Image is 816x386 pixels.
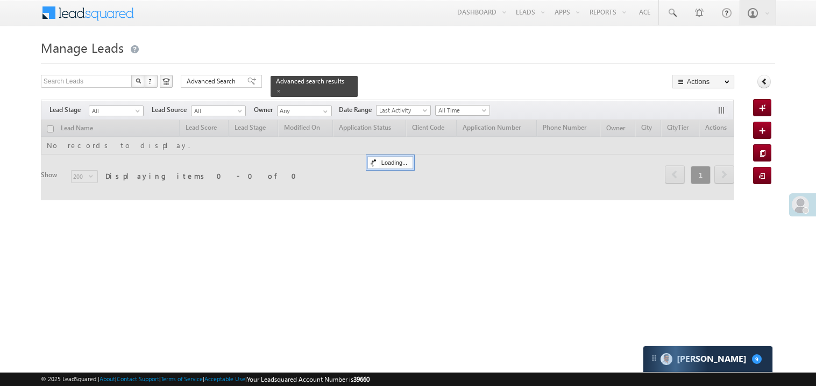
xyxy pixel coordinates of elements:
[136,78,141,83] img: Search
[41,374,370,384] span: © 2025 LeadSquared | | | | |
[752,354,762,364] span: 9
[672,75,734,88] button: Actions
[247,375,370,383] span: Your Leadsquared Account Number is
[161,375,203,382] a: Terms of Service
[353,375,370,383] span: 39660
[276,77,344,85] span: Advanced search results
[367,156,413,169] div: Loading...
[152,105,191,115] span: Lead Source
[339,105,376,115] span: Date Range
[254,105,277,115] span: Owner
[49,105,89,115] span: Lead Stage
[191,106,246,116] a: All
[148,76,153,86] span: ?
[191,106,243,116] span: All
[277,106,332,116] input: Type to Search
[377,106,428,115] span: Last Activity
[376,105,431,116] a: Last Activity
[187,76,239,86] span: Advanced Search
[435,105,490,116] a: All Time
[89,106,144,116] a: All
[317,106,331,117] a: Show All Items
[204,375,245,382] a: Acceptable Use
[643,346,773,373] div: carter-dragCarter[PERSON_NAME]9
[41,39,124,56] span: Manage Leads
[100,375,115,382] a: About
[117,375,159,382] a: Contact Support
[436,106,487,115] span: All Time
[145,75,158,88] button: ?
[89,106,140,116] span: All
